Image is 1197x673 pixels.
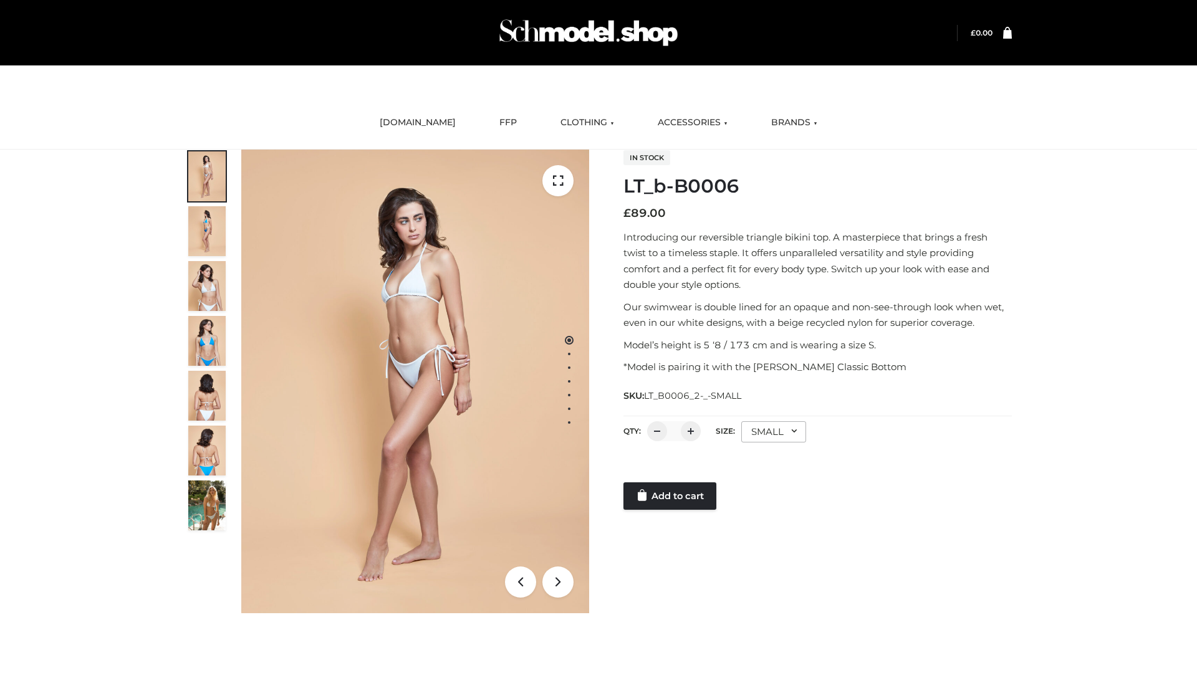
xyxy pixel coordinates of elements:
[623,426,641,436] label: QTY:
[623,150,670,165] span: In stock
[623,229,1012,293] p: Introducing our reversible triangle bikini top. A masterpiece that brings a fresh twist to a time...
[741,421,806,442] div: SMALL
[188,480,226,530] img: Arieltop_CloudNine_AzureSky2.jpg
[623,299,1012,331] p: Our swimwear is double lined for an opaque and non-see-through look when wet, even in our white d...
[188,426,226,475] img: ArielClassicBikiniTop_CloudNine_AzureSky_OW114ECO_8-scaled.jpg
[490,109,526,136] a: FFP
[188,261,226,311] img: ArielClassicBikiniTop_CloudNine_AzureSky_OW114ECO_3-scaled.jpg
[644,390,741,401] span: LT_B0006_2-_-SMALL
[623,206,666,220] bdi: 89.00
[623,388,743,403] span: SKU:
[188,316,226,366] img: ArielClassicBikiniTop_CloudNine_AzureSky_OW114ECO_4-scaled.jpg
[648,109,737,136] a: ACCESSORIES
[188,151,226,201] img: ArielClassicBikiniTop_CloudNine_AzureSky_OW114ECO_1-scaled.jpg
[623,482,716,510] a: Add to cart
[551,109,623,136] a: CLOTHING
[716,426,735,436] label: Size:
[623,337,1012,353] p: Model’s height is 5 ‘8 / 173 cm and is wearing a size S.
[971,28,993,37] bdi: 0.00
[495,8,682,57] img: Schmodel Admin 964
[241,150,589,613] img: ArielClassicBikiniTop_CloudNine_AzureSky_OW114ECO_1
[623,359,1012,375] p: *Model is pairing it with the [PERSON_NAME] Classic Bottom
[188,206,226,256] img: ArielClassicBikiniTop_CloudNine_AzureSky_OW114ECO_2-scaled.jpg
[971,28,976,37] span: £
[762,109,827,136] a: BRANDS
[623,175,1012,198] h1: LT_b-B0006
[370,109,465,136] a: [DOMAIN_NAME]
[971,28,993,37] a: £0.00
[188,371,226,421] img: ArielClassicBikiniTop_CloudNine_AzureSky_OW114ECO_7-scaled.jpg
[623,206,631,220] span: £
